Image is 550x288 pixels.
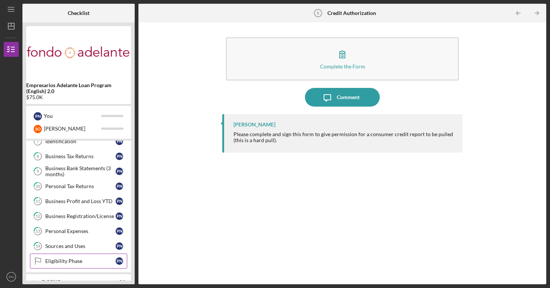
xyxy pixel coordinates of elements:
[337,88,360,107] div: Comment
[26,82,131,94] b: Empresarios Adelante Loan Program (English) 2.0
[36,229,40,234] tspan: 13
[45,258,116,264] div: Eligibility Phase
[305,88,380,107] button: Comment
[36,244,40,249] tspan: 14
[36,214,40,219] tspan: 12
[233,131,455,143] div: Please complete and sign this form to give permission for a consumer credit report to be pulled (...
[320,64,365,69] div: Complete the Form
[37,154,39,159] tspan: 8
[116,153,123,160] div: P N
[4,269,19,284] button: PN
[36,199,40,204] tspan: 11
[45,243,116,249] div: Sources and Uses
[9,275,13,279] text: PN
[45,213,116,219] div: Business Registration/License
[34,112,42,120] div: P N
[116,197,123,205] div: P N
[30,239,127,254] a: 14Sources and UsesPN
[34,125,42,133] div: S O
[30,164,127,179] a: 9Business Bank Statements (3 months)PN
[317,11,319,15] tspan: 6
[116,183,123,190] div: P N
[45,153,116,159] div: Business Tax Returns
[30,194,127,209] a: 11Business Profit and Loss YTDPN
[45,198,116,204] div: Business Profit and Loss YTD
[116,242,123,250] div: P N
[30,134,127,149] a: 7IdentificationPN
[45,138,116,144] div: Identification
[30,209,127,224] a: 12Business Registration/LicensePN
[116,227,123,235] div: P N
[36,184,40,189] tspan: 10
[30,254,127,269] a: Eligibility PhasePN
[37,139,39,144] tspan: 7
[30,224,127,239] a: 13Personal ExpensesPN
[116,257,123,265] div: P N
[30,179,127,194] a: 10Personal Tax ReturnsPN
[37,169,39,174] tspan: 9
[116,212,123,220] div: P N
[116,168,123,175] div: P N
[45,228,116,234] div: Personal Expenses
[226,37,459,80] button: Complete the Form
[112,279,125,284] div: 0 / 1
[41,279,107,284] div: Closing
[68,10,89,16] b: Checklist
[116,138,123,145] div: P N
[233,122,275,128] div: [PERSON_NAME]
[45,165,116,177] div: Business Bank Statements (3 months)
[44,110,101,122] div: You
[30,149,127,164] a: 8Business Tax ReturnsPN
[44,122,101,135] div: [PERSON_NAME]
[327,10,376,16] b: Credit Authorization
[26,94,131,100] div: $75.0K
[26,30,131,75] img: Product logo
[45,183,116,189] div: Personal Tax Returns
